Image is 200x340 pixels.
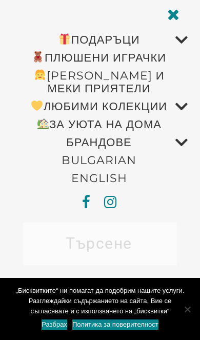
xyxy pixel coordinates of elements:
[72,319,158,330] a: Политика за поверителност
[31,100,43,111] img: 💛
[182,304,192,314] span: No
[10,97,188,115] a: Любими Колекции
[10,115,188,133] a: За уюта на дома
[10,31,188,49] a: Подаръци
[37,118,49,129] img: 🏡
[10,151,188,169] a: Bulgarian
[32,51,44,63] img: 🧸
[10,67,188,97] a: [PERSON_NAME] и меки приятели
[10,49,188,67] a: ПЛЮШЕНИ ИГРАЧКИ
[10,169,188,187] a: English
[34,69,46,81] img: 👧
[42,319,67,330] a: Разбрах
[23,223,177,265] input: Търсене
[13,286,187,316] span: „Бисквитките“ ни помагат да подобрим нашите услуги. Разглеждайки съдържанието на сайта, Вие се съ...
[59,33,70,45] img: 🎁
[10,133,188,151] a: БРАНДОВЕ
